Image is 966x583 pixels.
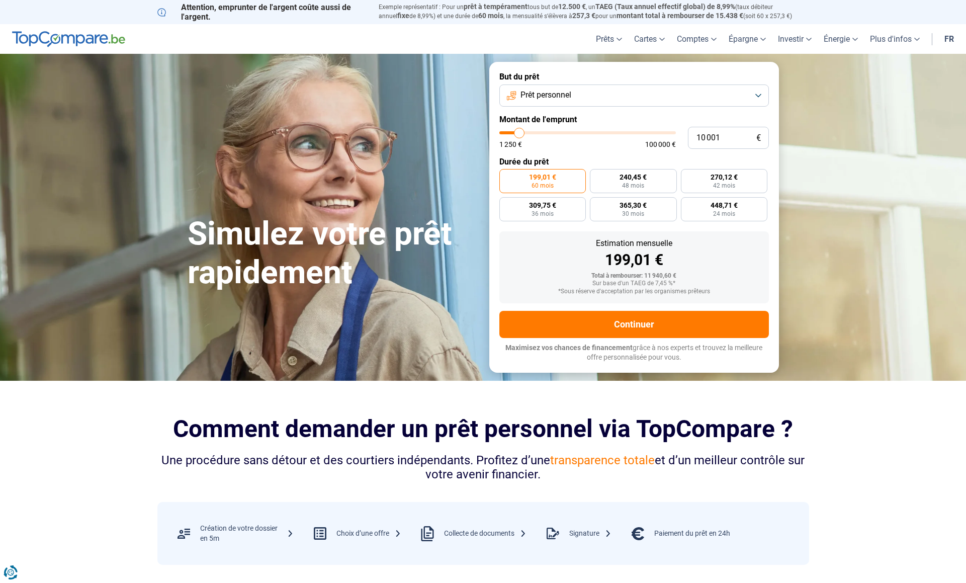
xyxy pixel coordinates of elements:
span: 42 mois [713,183,735,189]
span: € [756,134,761,142]
a: Prêts [590,24,628,54]
span: 309,75 € [529,202,556,209]
a: fr [938,24,960,54]
div: Collecte de documents [444,529,526,539]
span: 1 250 € [499,141,522,148]
span: 36 mois [532,211,554,217]
span: 30 mois [622,211,644,217]
div: Sur base d'un TAEG de 7,45 %* [507,280,761,287]
div: Création de votre dossier en 5m [200,524,294,543]
span: 199,01 € [529,174,556,181]
button: Continuer [499,311,769,338]
div: Paiement du prêt en 24h [654,529,730,539]
span: TAEG (Taux annuel effectif global) de 8,99% [595,3,735,11]
span: 257,3 € [572,12,595,20]
h2: Comment demander un prêt personnel via TopCompare ? [157,415,809,443]
img: TopCompare [12,31,125,47]
span: 365,30 € [620,202,647,209]
div: Estimation mensuelle [507,239,761,247]
span: 100 000 € [645,141,676,148]
a: Épargne [723,24,772,54]
span: 240,45 € [620,174,647,181]
span: Maximisez vos chances de financement [505,344,633,352]
span: 270,12 € [711,174,738,181]
div: Une procédure sans détour et des courtiers indépendants. Profitez d’une et d’un meilleur contrôle... [157,453,809,482]
span: 12.500 € [558,3,586,11]
span: prêt à tempérament [464,3,528,11]
span: 60 mois [478,12,503,20]
label: Montant de l'emprunt [499,115,769,124]
div: Signature [569,529,611,539]
a: Plus d'infos [864,24,926,54]
p: Exemple représentatif : Pour un tous but de , un (taux débiteur annuel de 8,99%) et une durée de ... [379,3,809,21]
span: 60 mois [532,183,554,189]
h1: Simulez votre prêt rapidement [188,215,477,292]
button: Prêt personnel [499,85,769,107]
span: montant total à rembourser de 15.438 € [617,12,743,20]
div: 199,01 € [507,253,761,268]
span: transparence totale [550,453,655,467]
span: 448,71 € [711,202,738,209]
div: Choix d’une offre [336,529,401,539]
a: Comptes [671,24,723,54]
div: *Sous réserve d'acceptation par les organismes prêteurs [507,288,761,295]
div: Total à rembourser: 11 940,60 € [507,273,761,280]
span: fixe [397,12,409,20]
span: Prêt personnel [520,90,571,101]
a: Investir [772,24,818,54]
span: 48 mois [622,183,644,189]
p: Attention, emprunter de l'argent coûte aussi de l'argent. [157,3,367,22]
a: Cartes [628,24,671,54]
p: grâce à nos experts et trouvez la meilleure offre personnalisée pour vous. [499,343,769,363]
label: Durée du prêt [499,157,769,166]
a: Énergie [818,24,864,54]
span: 24 mois [713,211,735,217]
label: But du prêt [499,72,769,81]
